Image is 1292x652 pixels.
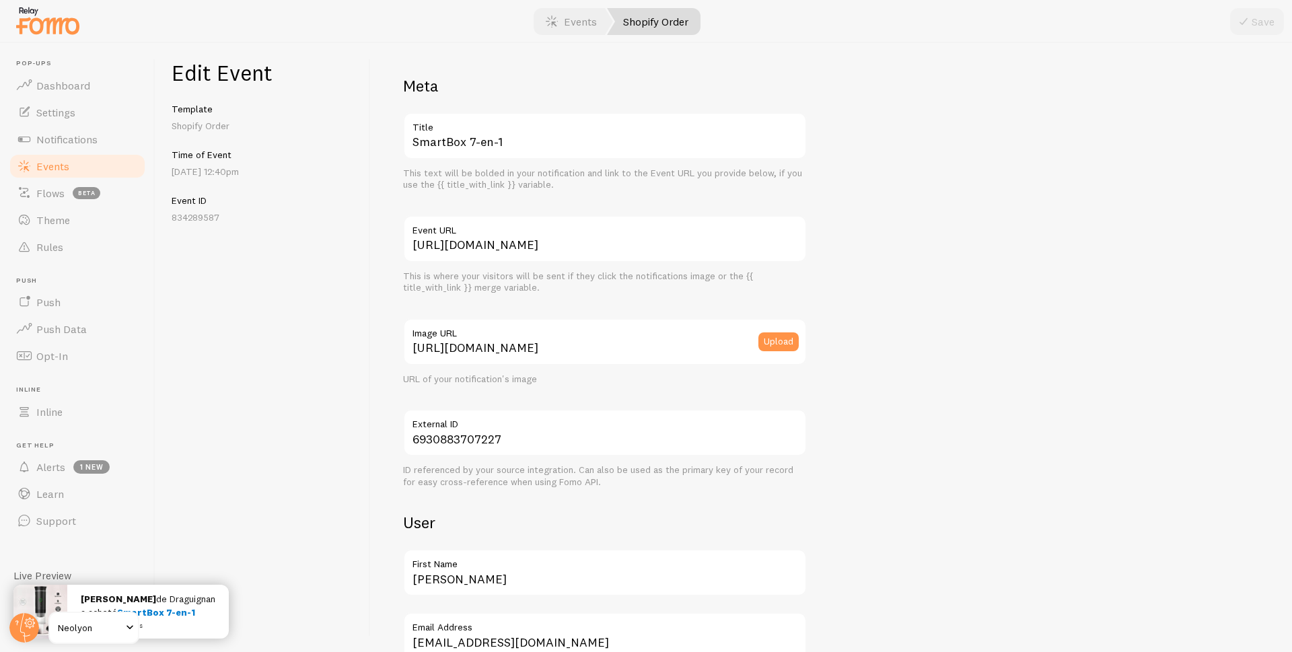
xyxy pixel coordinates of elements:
span: beta [73,187,100,199]
span: Get Help [16,441,147,450]
a: Support [8,507,147,534]
p: [DATE] 12:40pm [172,165,354,178]
span: Rules [36,240,63,254]
p: 834289587 [172,211,354,224]
h2: Meta [403,75,807,96]
div: This is where your visitors will be sent if they click the notifications image or the {{ title_wi... [403,270,807,294]
a: Opt-In [8,342,147,369]
a: Rules [8,233,147,260]
span: Opt-In [36,349,68,363]
div: URL of your notification's image [403,373,807,386]
p: Shopify Order [172,119,354,133]
a: Push Data [8,316,147,342]
label: External ID [403,409,807,432]
a: Settings [8,99,147,126]
span: Pop-ups [16,59,147,68]
a: Dashboard [8,72,147,99]
span: Neolyon [58,620,122,636]
label: Image URL [403,318,807,341]
span: Events [36,159,69,173]
span: Flows [36,186,65,200]
label: Title [403,112,807,135]
span: Theme [36,213,70,227]
span: Settings [36,106,75,119]
a: Alerts 1 new [8,454,147,480]
a: Flows beta [8,180,147,207]
h5: Time of Event [172,149,354,161]
a: Learn [8,480,147,507]
span: Dashboard [36,79,90,92]
span: Inline [16,386,147,394]
a: Inline [8,398,147,425]
button: Upload [758,332,799,351]
h5: Template [172,103,354,115]
h1: Edit Event [172,59,354,87]
span: Learn [36,487,64,501]
a: Notifications [8,126,147,153]
span: Push Data [36,322,87,336]
div: This text will be bolded in your notification and link to the Event URL you provide below, if you... [403,168,807,191]
span: Notifications [36,133,98,146]
a: Theme [8,207,147,233]
label: First Name [403,549,807,572]
span: Support [36,514,76,528]
label: Email Address [403,612,807,635]
span: Push [36,295,61,309]
label: Event URL [403,215,807,238]
span: Inline [36,405,63,419]
h5: Event ID [172,194,354,207]
a: Neolyon [48,612,139,644]
span: Push [16,277,147,285]
img: fomo-relay-logo-orange.svg [14,3,81,38]
span: 1 new [73,460,110,474]
span: Alerts [36,460,65,474]
a: Push [8,289,147,316]
a: Events [8,153,147,180]
h2: User [403,512,807,533]
div: ID referenced by your source integration. Can also be used as the primary key of your record for ... [403,464,807,488]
